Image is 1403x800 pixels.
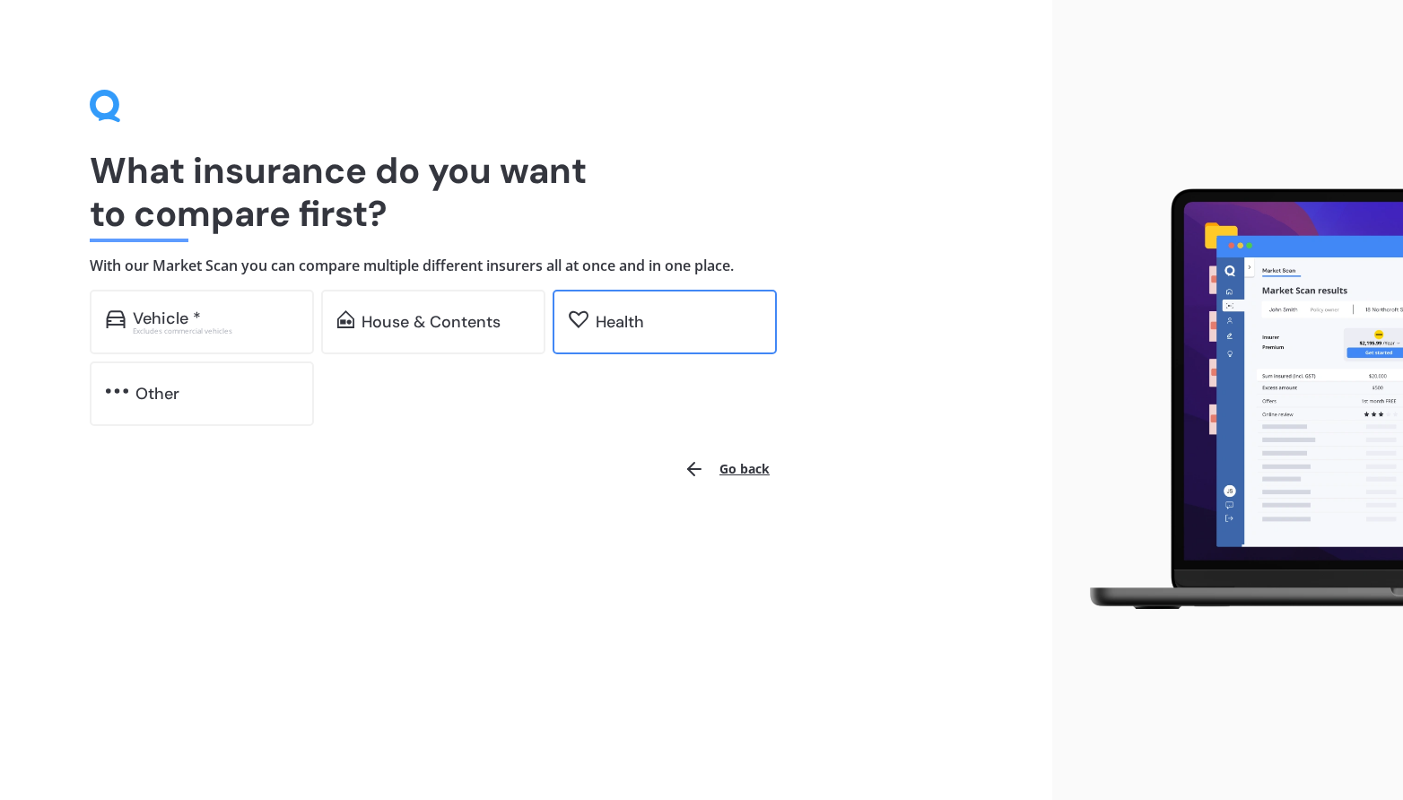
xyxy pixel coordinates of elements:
img: other.81dba5aafe580aa69f38.svg [106,382,128,400]
div: House & Contents [362,313,501,331]
div: Excludes commercial vehicles [133,327,298,335]
div: Vehicle * [133,309,201,327]
img: home-and-contents.b802091223b8502ef2dd.svg [337,310,354,328]
button: Go back [673,448,780,491]
img: car.f15378c7a67c060ca3f3.svg [106,310,126,328]
img: laptop.webp [1067,179,1403,621]
div: Other [135,385,179,403]
div: Health [596,313,644,331]
img: health.62746f8bd298b648b488.svg [569,310,588,328]
h4: With our Market Scan you can compare multiple different insurers all at once and in one place. [90,257,963,275]
h1: What insurance do you want to compare first? [90,149,963,235]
